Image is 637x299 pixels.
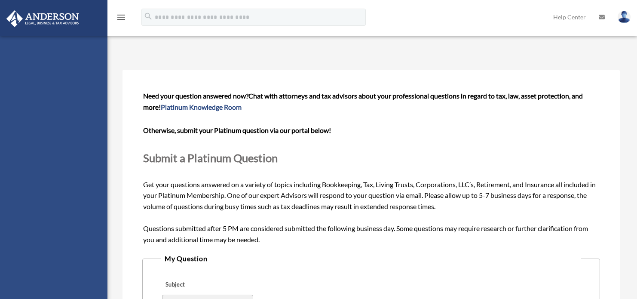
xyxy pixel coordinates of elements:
[143,92,583,111] span: Chat with attorneys and tax advisors about your professional questions in regard to tax, law, ass...
[143,92,248,100] span: Need your question answered now?
[143,151,278,164] span: Submit a Platinum Question
[161,103,242,111] a: Platinum Knowledge Room
[162,279,244,291] label: Subject
[143,126,331,134] b: Otherwise, submit your Platinum question via our portal below!
[144,12,153,21] i: search
[4,10,82,27] img: Anderson Advisors Platinum Portal
[143,92,599,244] span: Get your questions answered on a variety of topics including Bookkeeping, Tax, Living Trusts, Cor...
[116,12,126,22] i: menu
[161,253,581,265] legend: My Question
[116,15,126,22] a: menu
[618,11,631,23] img: User Pic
